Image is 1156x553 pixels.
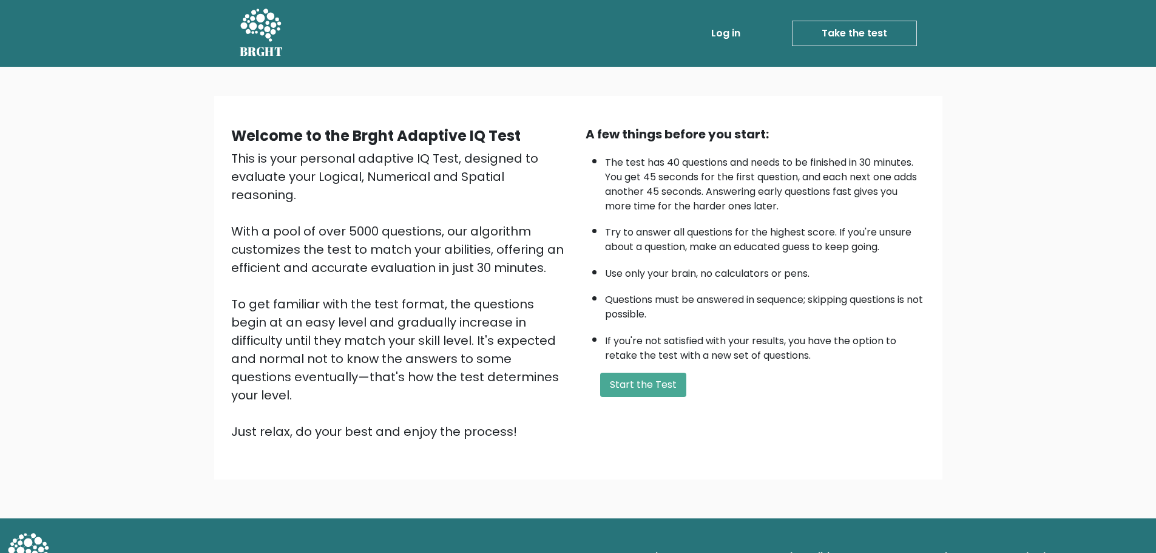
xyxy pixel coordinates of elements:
[605,328,925,363] li: If you're not satisfied with your results, you have the option to retake the test with a new set ...
[231,126,521,146] b: Welcome to the Brght Adaptive IQ Test
[240,44,283,59] h5: BRGHT
[240,5,283,62] a: BRGHT
[605,149,925,214] li: The test has 40 questions and needs to be finished in 30 minutes. You get 45 seconds for the firs...
[231,149,571,441] div: This is your personal adaptive IQ Test, designed to evaluate your Logical, Numerical and Spatial ...
[605,219,925,254] li: Try to answer all questions for the highest score. If you're unsure about a question, make an edu...
[605,260,925,281] li: Use only your brain, no calculators or pens.
[586,125,925,143] div: A few things before you start:
[792,21,917,46] a: Take the test
[605,287,925,322] li: Questions must be answered in sequence; skipping questions is not possible.
[600,373,686,397] button: Start the Test
[706,21,745,46] a: Log in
